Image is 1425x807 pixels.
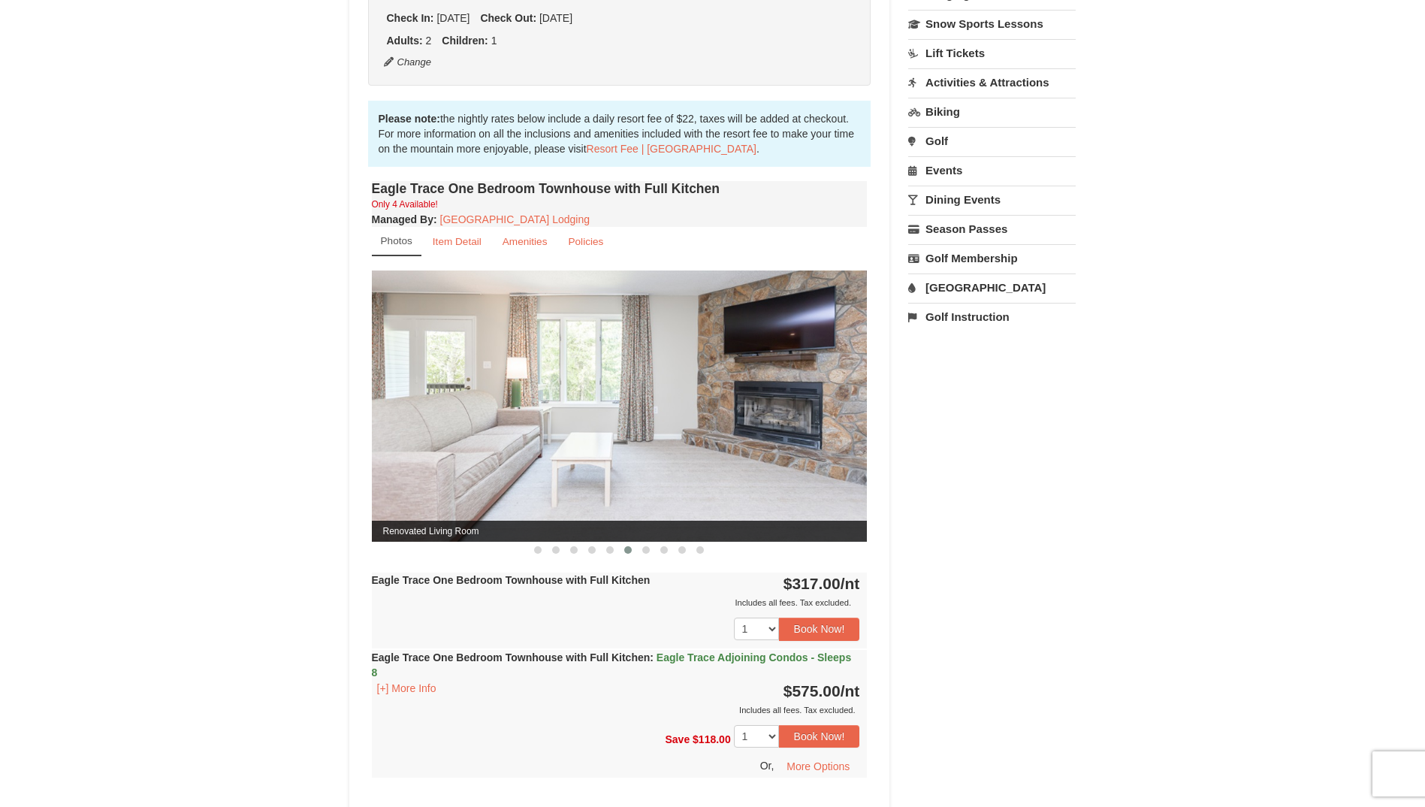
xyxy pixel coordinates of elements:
[442,35,488,47] strong: Children:
[908,98,1076,125] a: Biking
[372,651,852,679] span: Eagle Trace Adjoining Condos - Sleeps 8
[372,199,438,210] small: Only 4 Available!
[440,213,590,225] a: [GEOGRAPHIC_DATA] Lodging
[372,703,860,718] div: Includes all fees. Tax excluded.
[503,236,548,247] small: Amenities
[436,12,469,24] span: [DATE]
[779,725,860,748] button: Book Now!
[368,101,871,167] div: the nightly rates below include a daily resort fee of $22, taxes will be added at checkout. For m...
[372,574,651,586] strong: Eagle Trace One Bedroom Townhouse with Full Kitchen
[908,244,1076,272] a: Golf Membership
[426,35,432,47] span: 2
[841,682,860,700] span: /nt
[558,227,613,256] a: Policies
[650,651,654,663] span: :
[491,35,497,47] span: 1
[372,595,860,610] div: Includes all fees. Tax excluded.
[387,35,423,47] strong: Adults:
[908,274,1076,301] a: [GEOGRAPHIC_DATA]
[908,156,1076,184] a: Events
[372,213,433,225] span: Managed By
[783,682,841,700] span: $575.00
[372,271,867,542] img: Renovated Living Room
[493,227,557,256] a: Amenities
[908,10,1076,38] a: Snow Sports Lessons
[372,521,867,542] span: Renovated Living Room
[433,236,482,247] small: Item Detail
[908,39,1076,67] a: Lift Tickets
[908,68,1076,96] a: Activities & Attractions
[372,680,442,697] button: [+] More Info
[841,575,860,592] span: /nt
[908,186,1076,213] a: Dining Events
[381,235,412,246] small: Photos
[372,227,421,256] a: Photos
[908,127,1076,155] a: Golf
[908,303,1076,331] a: Golf Instruction
[423,227,491,256] a: Item Detail
[372,181,868,196] h4: Eagle Trace One Bedroom Townhouse with Full Kitchen
[587,143,756,155] a: Resort Fee | [GEOGRAPHIC_DATA]
[693,733,731,745] span: $118.00
[777,755,859,778] button: More Options
[372,213,437,225] strong: :
[779,618,860,640] button: Book Now!
[372,651,852,679] strong: Eagle Trace One Bedroom Townhouse with Full Kitchen
[568,236,603,247] small: Policies
[783,575,860,592] strong: $317.00
[383,54,433,71] button: Change
[379,113,440,125] strong: Please note:
[665,733,690,745] span: Save
[539,12,572,24] span: [DATE]
[760,760,774,772] span: Or,
[480,12,536,24] strong: Check Out:
[908,215,1076,243] a: Season Passes
[387,12,434,24] strong: Check In:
